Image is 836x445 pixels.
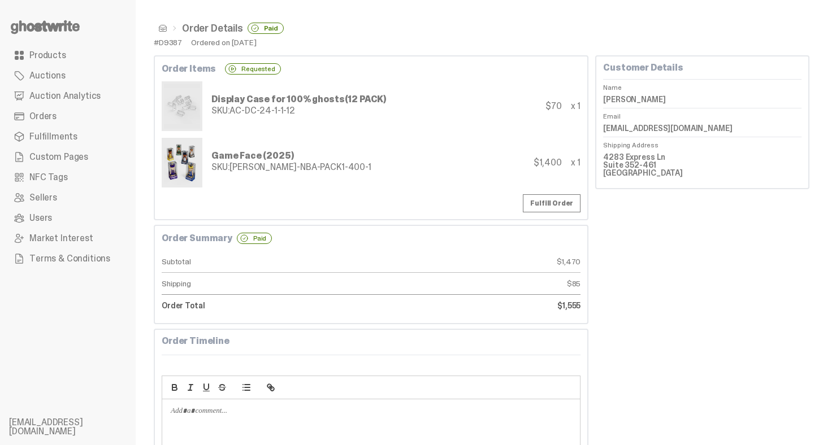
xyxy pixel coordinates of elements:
div: Requested [225,63,281,75]
a: Custom Pages [9,147,127,167]
dt: Subtotal [162,251,371,273]
div: $70 [545,102,562,111]
div: x 1 [571,158,581,167]
span: Users [29,213,52,223]
a: NFC Tags [9,167,127,187]
a: Market Interest [9,228,127,248]
a: Auction Analytics [9,86,127,106]
a: Fulfill Order [523,194,581,212]
b: Customer Details [603,62,683,73]
a: Terms & Conditions [9,248,127,269]
b: Order Items [162,64,216,73]
img: NBA-400-HG-Main.png [164,140,200,185]
span: Auction Analytics [29,91,101,101]
span: Terms & Conditions [29,254,110,263]
dt: Name [603,79,802,91]
a: Users [9,208,127,228]
button: underline [198,381,214,394]
b: Order Timeline [162,335,229,347]
dd: $1,555 [371,295,581,316]
span: SKU: [211,104,229,116]
div: $1,400 [534,158,562,167]
li: [EMAIL_ADDRESS][DOMAIN_NAME] [9,418,145,436]
span: Custom Pages [29,152,88,162]
div: Paid [248,23,284,34]
dt: Email [603,108,802,120]
dd: [EMAIL_ADDRESS][DOMAIN_NAME] [603,120,802,137]
img: display%20cases%2012.png [164,84,200,129]
dd: $85 [371,273,581,295]
div: AC-DC-24-1-1-12 [211,106,386,115]
span: SKU: [211,161,229,173]
a: Orders [9,106,127,126]
dt: Order Total [162,295,371,316]
div: Game Face (2025) [211,151,371,160]
span: Auctions [29,71,66,80]
button: strike [214,381,230,394]
dt: Shipping Address [603,137,802,149]
b: Order Summary [162,234,232,243]
span: Market Interest [29,234,93,243]
a: Fulfillments [9,126,127,147]
div: x 1 [571,102,581,111]
div: Paid [237,233,272,244]
div: [PERSON_NAME]-NBA-PACK1-400-1 [211,163,371,172]
a: Auctions [9,66,127,86]
span: Fulfillments [29,132,77,141]
div: Display Case for 100% ghosts [211,95,386,104]
button: italic [183,381,198,394]
span: NFC Tags [29,173,68,182]
span: (12 PACK) [345,93,387,105]
dd: [PERSON_NAME] [603,91,802,108]
dd: 4283 Express Ln Suite 352-461 [GEOGRAPHIC_DATA] [603,149,802,181]
li: Order Details [167,23,284,34]
button: bold [167,381,183,394]
a: Sellers [9,187,127,208]
div: #D9387 [154,38,182,46]
div: Ordered on [DATE] [191,38,257,46]
dt: Shipping [162,273,371,295]
dd: $1,470 [371,251,581,273]
a: Products [9,45,127,66]
span: Sellers [29,193,57,202]
span: Products [29,51,66,60]
span: Orders [29,112,57,121]
button: link [263,381,279,394]
button: list: bullet [239,381,254,394]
